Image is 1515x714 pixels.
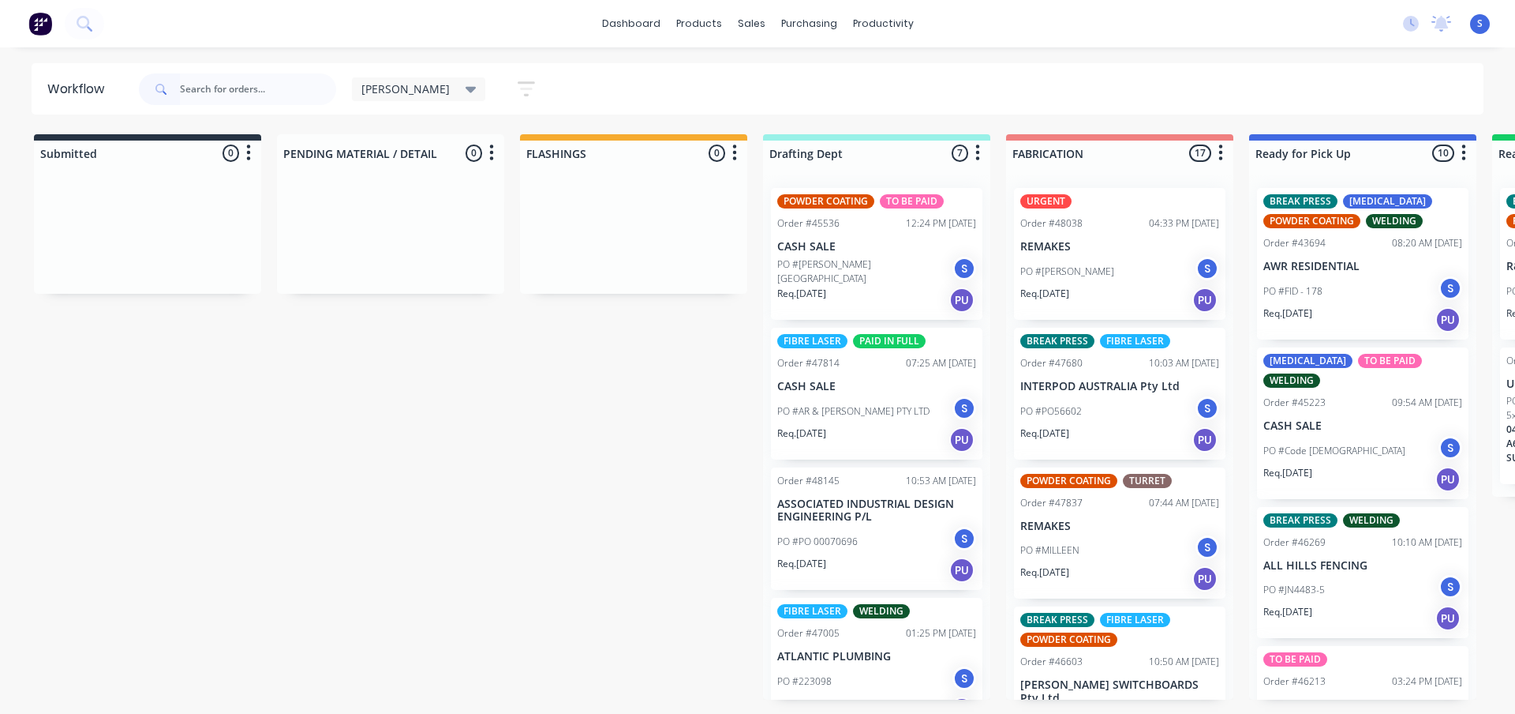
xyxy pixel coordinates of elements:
[1263,652,1327,667] div: TO BE PAID
[1263,260,1462,273] p: AWR RESIDENTIAL
[777,216,840,231] div: Order #45536
[1020,613,1094,627] div: BREAK PRESS
[1123,474,1172,488] div: TURRET
[668,12,730,36] div: products
[906,216,976,231] div: 12:24 PM [DATE]
[773,12,845,36] div: purchasing
[1263,306,1312,321] p: Req. [DATE]
[845,12,922,36] div: productivity
[777,535,858,549] p: PO #PO 00070696
[1263,698,1462,712] p: CASH SALE
[952,667,976,690] div: S
[1263,194,1337,209] div: BREAK PRESS
[1020,633,1117,647] div: POWDER COATING
[1263,466,1312,480] p: Req. [DATE]
[1020,240,1219,254] p: REMAKES
[1020,334,1094,348] div: BREAK PRESS
[1392,675,1462,689] div: 03:24 PM [DATE]
[777,380,976,393] p: CASH SALE
[1263,236,1326,250] div: Order #43694
[1263,675,1326,689] div: Order #46213
[1192,566,1218,592] div: PU
[1149,216,1219,231] div: 04:33 PM [DATE]
[777,356,840,370] div: Order #47814
[777,697,826,711] p: Req. [DATE]
[853,334,926,348] div: PAID IN FULL
[1020,655,1083,669] div: Order #46603
[1195,396,1219,420] div: S
[1343,513,1400,528] div: WELDING
[777,404,930,419] p: PO #AR & [PERSON_NAME] PTY LTD
[1149,496,1219,510] div: 07:44 AM [DATE]
[1392,236,1462,250] div: 08:20 AM [DATE]
[771,468,982,591] div: Order #4814510:53 AM [DATE]ASSOCIATED INDUSTRIAL DESIGN ENGINEERING P/LPO #PO 00070696SReq.[DATE]PU
[1257,188,1468,340] div: BREAK PRESS[MEDICAL_DATA]POWDER COATINGWELDINGOrder #4369408:20 AM [DATE]AWR RESIDENTIALPO #FID -...
[180,73,336,105] input: Search for orders...
[777,626,840,641] div: Order #47005
[1263,605,1312,619] p: Req. [DATE]
[1020,216,1083,231] div: Order #48038
[1263,374,1320,388] div: WELDING
[1020,427,1069,441] p: Req. [DATE]
[1477,17,1483,31] span: S
[1263,513,1337,528] div: BREAK PRESS
[1100,613,1170,627] div: FIBRE LASER
[1366,214,1423,228] div: WELDING
[1438,436,1462,460] div: S
[777,287,826,301] p: Req. [DATE]
[1020,474,1117,488] div: POWDER COATING
[777,474,840,488] div: Order #48145
[1020,496,1083,510] div: Order #47837
[730,12,773,36] div: sales
[1263,559,1462,573] p: ALL HILLS FENCING
[1020,543,1079,558] p: PO #MILLEEN
[1020,380,1219,393] p: INTERPOD AUSTRALIA Pty Ltd
[1020,356,1083,370] div: Order #47680
[1020,287,1069,301] p: Req. [DATE]
[952,527,976,551] div: S
[1438,575,1462,599] div: S
[949,558,974,583] div: PU
[1149,655,1219,669] div: 10:50 AM [DATE]
[1263,535,1326,550] div: Order #46269
[952,257,976,280] div: S
[1257,507,1468,639] div: BREAK PRESSWELDINGOrder #4626910:10 AM [DATE]ALL HILLS FENCINGPO #JN4483-5SReq.[DATE]PU
[28,12,52,36] img: Factory
[1195,535,1219,559] div: S
[906,356,976,370] div: 07:25 AM [DATE]
[1435,467,1461,492] div: PU
[880,194,944,209] div: TO BE PAID
[1100,334,1170,348] div: FIBRE LASER
[1392,535,1462,550] div: 10:10 AM [DATE]
[1192,287,1218,313] div: PU
[1358,354,1422,368] div: TO BE PAID
[1435,307,1461,333] div: PU
[771,188,982,320] div: POWDER COATINGTO BE PAIDOrder #4553612:24 PM [DATE]CASH SALEPO #[PERSON_NAME][GEOGRAPHIC_DATA]SRe...
[1438,276,1462,300] div: S
[1195,257,1219,280] div: S
[949,287,974,313] div: PU
[777,194,874,209] div: POWDER COATING
[777,650,976,663] p: ATLANTIC PLUMBING
[1020,520,1219,533] p: REMAKES
[853,604,910,618] div: WELDING
[1149,356,1219,370] div: 10:03 AM [DATE]
[777,334,847,348] div: FIBRE LASER
[1263,396,1326,410] div: Order #45223
[1263,214,1360,228] div: POWDER COATING
[361,81,450,97] span: [PERSON_NAME]
[777,240,976,254] p: CASH SALE
[777,427,826,441] p: Req. [DATE]
[1263,419,1462,433] p: CASH SALE
[1014,328,1225,460] div: BREAK PRESSFIBRE LASEROrder #4768010:03 AM [DATE]INTERPOD AUSTRALIA Pty LtdPO #PO56602SReq.[DATE]PU
[777,498,976,524] p: ASSOCIATED INDUSTRIAL DESIGN ENGINEERING P/L
[777,557,826,571] p: Req. [DATE]
[952,396,976,420] div: S
[1263,284,1322,299] p: PO #FID - 178
[1020,194,1072,209] div: URGENT
[1435,606,1461,631] div: PU
[1257,348,1468,499] div: [MEDICAL_DATA]TO BE PAIDWELDINGOrder #4522309:54 AM [DATE]CASH SALEPO #Code [DEMOGRAPHIC_DATA]SRe...
[1343,194,1432,209] div: [MEDICAL_DATA]
[949,427,974,453] div: PU
[777,675,832,689] p: PO #223098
